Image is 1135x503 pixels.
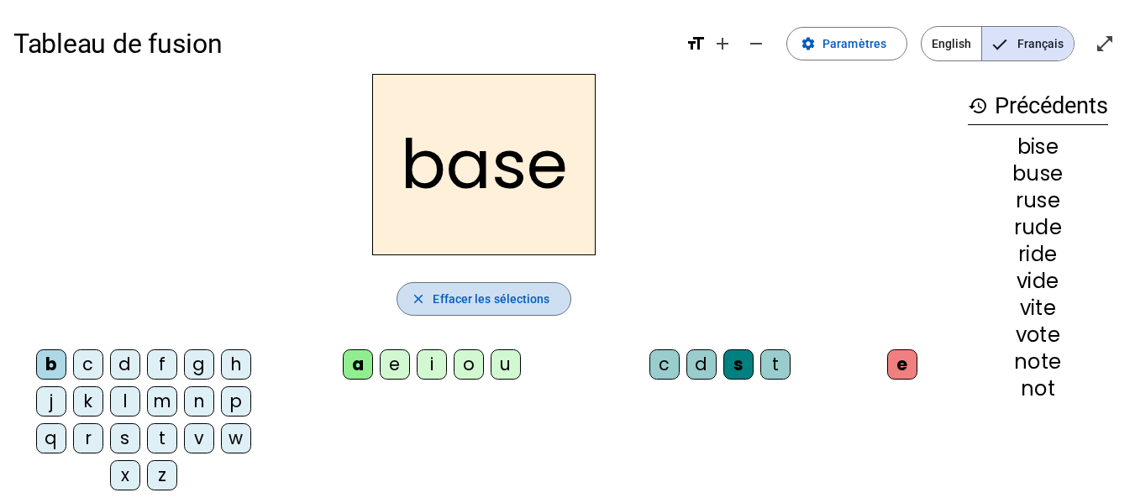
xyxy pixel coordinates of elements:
button: Paramètres [786,27,907,60]
div: h [221,349,251,380]
div: e [380,349,410,380]
div: u [491,349,521,380]
div: f [147,349,177,380]
div: e [887,349,917,380]
div: w [221,423,251,453]
mat-icon: format_size [686,34,706,54]
mat-icon: close [411,291,426,307]
div: a [343,349,373,380]
div: c [73,349,103,380]
span: Français [982,27,1074,60]
div: ride [968,244,1108,265]
h1: Tableau de fusion [13,17,672,71]
div: l [110,386,140,417]
div: note [968,352,1108,372]
div: vite [968,298,1108,318]
div: not [968,379,1108,399]
div: rude [968,217,1108,238]
mat-icon: settings [801,36,816,51]
h2: base [372,74,596,255]
span: Effacer les sélections [433,289,549,309]
mat-icon: remove [746,34,766,54]
mat-icon: add [712,34,733,54]
div: k [73,386,103,417]
div: x [110,460,140,490]
button: Entrer en plein écran [1088,27,1122,60]
div: j [36,386,66,417]
div: vote [968,325,1108,345]
div: z [147,460,177,490]
div: t [760,349,791,380]
mat-icon: history [968,96,988,116]
div: buse [968,164,1108,184]
h3: Précédents [968,87,1108,125]
div: r [73,423,103,453]
div: s [110,423,140,453]
div: p [221,386,251,417]
div: bise [968,137,1108,157]
div: g [184,349,214,380]
div: ruse [968,191,1108,211]
button: Diminuer la taille de la police [739,27,773,60]
span: Paramètres [822,34,886,54]
div: c [649,349,680,380]
div: s [723,349,754,380]
div: o [454,349,484,380]
mat-button-toggle-group: Language selection [921,26,1075,61]
button: Effacer les sélections [397,282,570,316]
div: i [417,349,447,380]
div: q [36,423,66,453]
div: b [36,349,66,380]
div: n [184,386,214,417]
div: m [147,386,177,417]
div: d [110,349,140,380]
mat-icon: open_in_full [1095,34,1115,54]
button: Augmenter la taille de la police [706,27,739,60]
div: v [184,423,214,453]
span: English [922,27,981,60]
div: d [686,349,717,380]
div: vide [968,271,1108,291]
div: t [147,423,177,453]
